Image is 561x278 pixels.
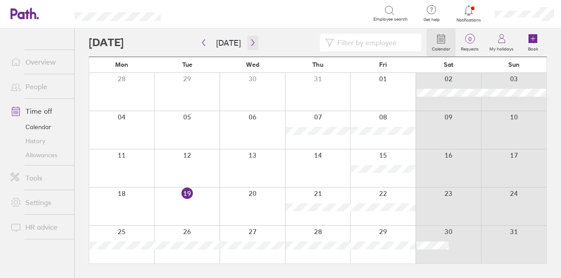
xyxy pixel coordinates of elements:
button: [DATE] [209,36,248,50]
span: Employee search [373,17,408,22]
span: Sun [508,61,520,68]
input: Filter by employee [334,34,416,51]
label: Calendar [427,44,456,52]
a: Settings [4,194,74,211]
span: Sat [444,61,453,68]
a: HR advice [4,218,74,236]
a: 0Requests [456,29,484,57]
a: Overview [4,53,74,71]
a: My holidays [484,29,519,57]
span: Mon [115,61,128,68]
a: Allowances [4,148,74,162]
div: Search [185,9,207,17]
span: Fri [379,61,387,68]
span: Notifications [455,18,483,23]
span: 0 [456,36,484,43]
a: Time off [4,102,74,120]
span: Thu [312,61,323,68]
a: History [4,134,74,148]
a: Book [519,29,547,57]
label: Book [523,44,543,52]
a: Calendar [427,29,456,57]
label: My holidays [484,44,519,52]
label: Requests [456,44,484,52]
span: Tue [182,61,192,68]
span: Get help [417,17,446,22]
a: People [4,78,74,95]
a: Tools [4,169,74,187]
a: Notifications [455,4,483,23]
span: Wed [246,61,259,68]
a: Calendar [4,120,74,134]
